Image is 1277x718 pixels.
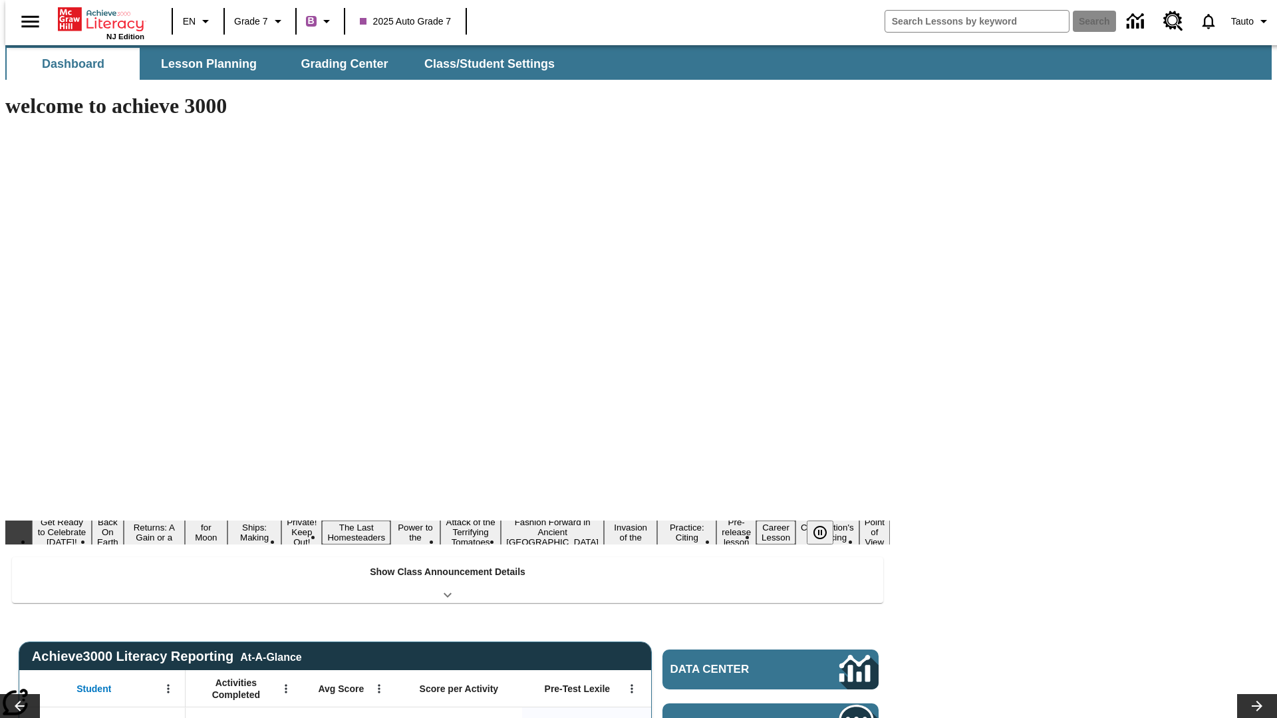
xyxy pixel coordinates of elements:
button: Open Menu [622,679,642,699]
span: Student [76,683,111,695]
button: Lesson Planning [142,48,275,80]
button: Boost Class color is purple. Change class color [301,9,340,33]
button: Open Menu [276,679,296,699]
span: Score per Activity [420,683,499,695]
span: Data Center [670,663,795,676]
button: Slide 5 Cruise Ships: Making Waves [227,511,281,554]
button: Grading Center [278,48,411,80]
button: Slide 14 Career Lesson [756,521,795,544]
button: Slide 2 Back On Earth [92,515,124,549]
button: Open Menu [369,679,389,699]
div: SubNavbar [5,45,1272,80]
span: B [308,13,315,29]
div: Home [58,5,144,41]
button: Slide 10 Fashion Forward in Ancient Rome [501,515,604,549]
button: Slide 16 Point of View [859,515,890,549]
button: Class/Student Settings [414,48,565,80]
span: Pre-Test Lexile [545,683,611,695]
a: Data Center [662,650,879,689]
button: Slide 8 Solar Power to the People [390,511,440,554]
button: Slide 4 Time for Moon Rules? [185,511,227,554]
div: At-A-Glance [240,649,301,663]
span: EN [183,15,196,29]
button: Slide 15 The Constitution's Balancing Act [795,511,859,554]
span: Achieve3000 Literacy Reporting [32,649,302,664]
span: Grade 7 [234,15,268,29]
button: Slide 1 Get Ready to Celebrate Juneteenth! [32,515,92,549]
button: Open Menu [158,679,178,699]
button: Grade: Grade 7, Select a grade [229,9,291,33]
a: Home [58,6,144,33]
a: Resource Center, Will open in new tab [1155,3,1191,39]
button: Dashboard [7,48,140,80]
button: Lesson carousel, Next [1237,694,1277,718]
button: Language: EN, Select a language [177,9,219,33]
button: Slide 11 The Invasion of the Free CD [604,511,657,554]
button: Pause [807,521,833,544]
button: Slide 9 Attack of the Terrifying Tomatoes [440,515,501,549]
a: Data Center [1119,3,1155,40]
a: Notifications [1191,4,1226,39]
button: Profile/Settings [1226,9,1277,33]
h1: welcome to achieve 3000 [5,94,890,118]
button: Slide 7 The Last Homesteaders [322,521,390,544]
span: NJ Edition [106,33,144,41]
div: Pause [807,521,847,544]
input: search field [885,11,1069,32]
span: Tauto [1231,15,1254,29]
div: SubNavbar [5,48,567,80]
button: Slide 3 Free Returns: A Gain or a Drain? [124,511,185,554]
span: Activities Completed [192,677,280,701]
button: Slide 12 Mixed Practice: Citing Evidence [657,511,716,554]
span: Avg Score [318,683,364,695]
button: Slide 13 Pre-release lesson [716,515,756,549]
div: Show Class Announcement Details [12,557,883,603]
p: Show Class Announcement Details [370,565,525,579]
button: Open side menu [11,2,50,41]
span: 2025 Auto Grade 7 [360,15,452,29]
button: Slide 6 Private! Keep Out! [281,515,322,549]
